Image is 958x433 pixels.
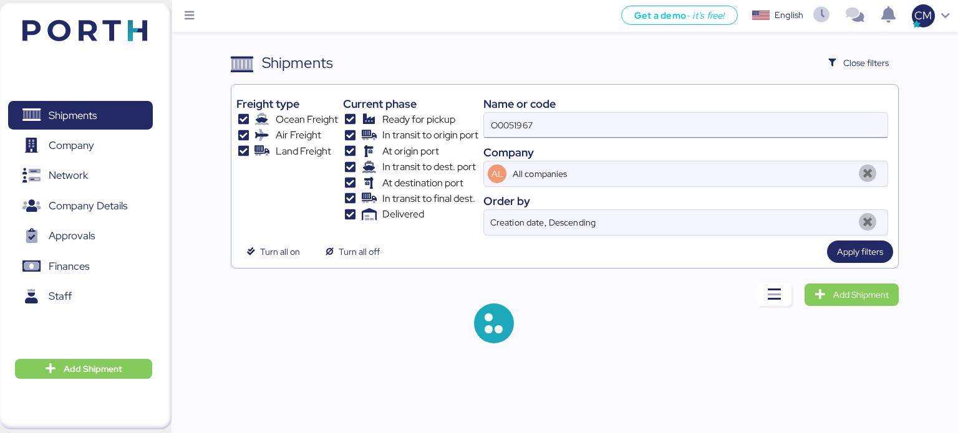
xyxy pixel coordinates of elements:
span: Network [49,166,88,184]
span: Add Shipment [833,287,889,302]
span: CM [914,7,932,24]
button: Turn all off [315,240,390,263]
a: Approvals [8,222,153,250]
span: At origin port [382,144,439,159]
div: Shipments [262,52,333,74]
a: Shipments [8,101,153,130]
a: Company [8,131,153,160]
div: Name or code [483,95,888,112]
span: Close filters [843,55,889,70]
a: Company Details [8,192,153,221]
span: Finances [49,257,89,275]
span: Ready for pickup [382,112,455,127]
span: In transit to final dest. [382,191,475,206]
div: English [775,9,803,22]
span: AL [491,167,503,181]
button: Add Shipment [15,359,152,379]
span: Land Freight [276,144,331,159]
button: Close filters [818,52,899,74]
button: Turn all on [236,240,310,263]
span: Approvals [49,227,95,245]
span: Turn all off [339,244,380,259]
div: Current phase [343,95,478,112]
span: At destination port [382,176,463,191]
span: Turn all on [260,244,300,259]
div: Freight type [236,95,338,112]
div: Company [483,144,888,161]
a: Staff [8,282,153,311]
div: Order by [483,193,888,209]
span: In transit to dest. port [382,159,476,174]
span: Ocean Freight [276,112,338,127]
input: AL [510,161,853,186]
span: Company Details [49,197,127,215]
a: Add Shipment [805,283,899,306]
span: Air Freight [276,128,321,143]
span: Shipments [49,107,97,125]
span: In transit to origin port [382,128,478,143]
span: Company [49,136,94,155]
button: Apply filters [827,240,893,263]
span: Add Shipment [64,361,122,376]
a: Finances [8,252,153,281]
span: Staff [49,287,72,305]
a: Network [8,161,153,190]
span: Apply filters [837,244,883,259]
span: Delivered [382,207,424,222]
button: Menu [179,6,200,27]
